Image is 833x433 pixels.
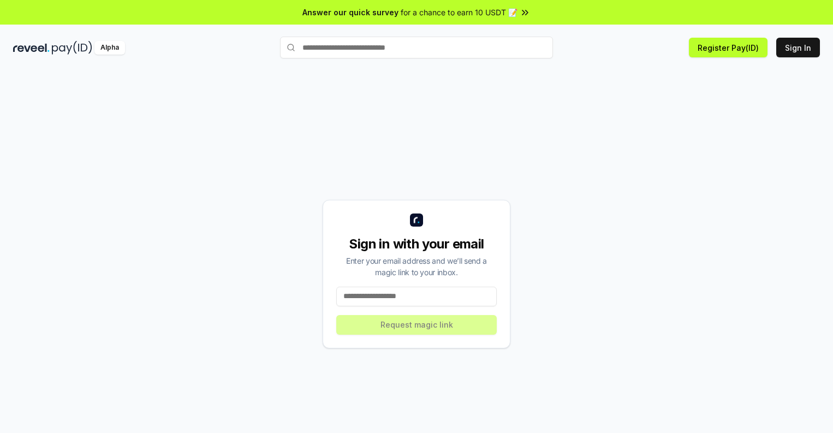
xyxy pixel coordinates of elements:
div: Sign in with your email [336,235,497,253]
button: Sign In [776,38,820,57]
img: reveel_dark [13,41,50,55]
span: Answer our quick survey [302,7,398,18]
img: logo_small [410,213,423,227]
img: pay_id [52,41,92,55]
div: Alpha [94,41,125,55]
div: Enter your email address and we’ll send a magic link to your inbox. [336,255,497,278]
button: Register Pay(ID) [689,38,767,57]
span: for a chance to earn 10 USDT 📝 [401,7,517,18]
